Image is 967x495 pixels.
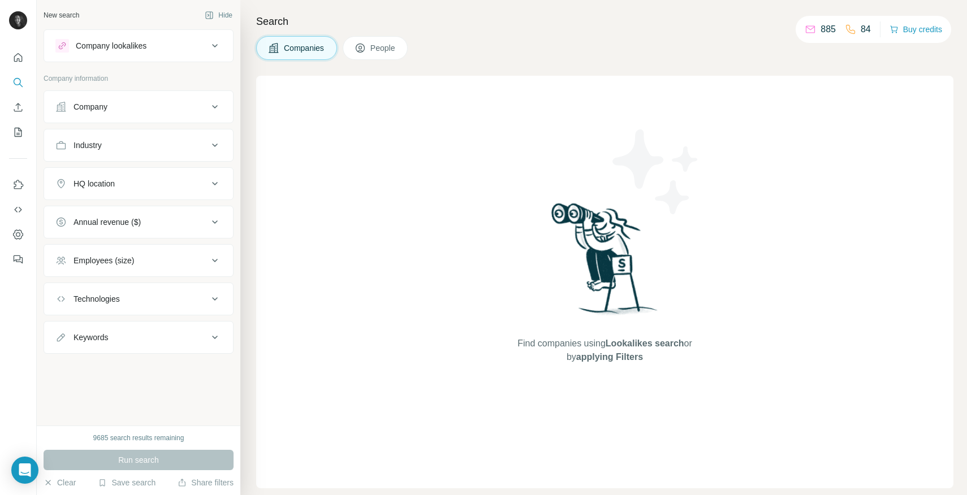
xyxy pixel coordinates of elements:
[44,170,233,197] button: HQ location
[890,21,942,37] button: Buy credits
[44,32,233,59] button: Company lookalikes
[44,73,234,84] p: Company information
[44,477,76,488] button: Clear
[44,10,79,20] div: New search
[9,224,27,245] button: Dashboard
[74,293,120,305] div: Technologies
[9,72,27,93] button: Search
[44,93,233,120] button: Company
[11,457,38,484] div: Open Intercom Messenger
[284,42,325,54] span: Companies
[256,14,953,29] h4: Search
[9,11,27,29] img: Avatar
[44,247,233,274] button: Employees (size)
[44,285,233,312] button: Technologies
[74,332,108,343] div: Keywords
[44,132,233,159] button: Industry
[9,122,27,142] button: My lists
[9,97,27,118] button: Enrich CSV
[9,199,27,220] button: Use Surfe API
[576,352,643,362] span: applying Filters
[605,121,707,223] img: Surfe Illustration - Stars
[821,23,836,36] p: 885
[370,42,396,54] span: People
[514,337,695,364] span: Find companies using or by
[93,433,184,443] div: 9685 search results remaining
[9,47,27,68] button: Quick start
[74,255,134,266] div: Employees (size)
[74,178,115,189] div: HQ location
[178,477,234,488] button: Share filters
[74,101,107,112] div: Company
[606,338,684,348] span: Lookalikes search
[546,200,664,326] img: Surfe Illustration - Woman searching with binoculars
[44,209,233,236] button: Annual revenue ($)
[76,40,146,51] div: Company lookalikes
[98,477,156,488] button: Save search
[197,7,240,24] button: Hide
[74,216,141,228] div: Annual revenue ($)
[861,23,871,36] p: 84
[9,175,27,195] button: Use Surfe on LinkedIn
[44,324,233,351] button: Keywords
[9,249,27,270] button: Feedback
[74,140,102,151] div: Industry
